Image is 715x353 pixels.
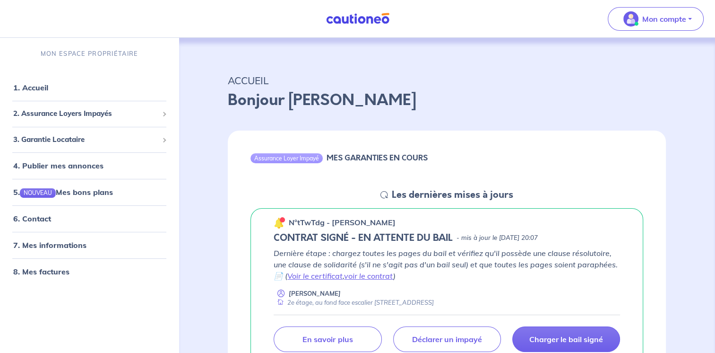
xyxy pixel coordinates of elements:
p: MON ESPACE PROPRIÉTAIRE [41,49,138,58]
div: 6. Contact [4,209,175,228]
span: 3. Garantie Locataire [13,134,158,145]
p: Déclarer un impayé [412,335,482,344]
p: - mis à jour le [DATE] 20:07 [457,233,538,243]
div: 5.NOUVEAUMes bons plans [4,183,175,202]
a: 5.NOUVEAUMes bons plans [13,187,113,197]
p: Dernière étape : chargez toutes les pages du bail et vérifiez qu'il possède une clause résolutoir... [274,247,620,282]
a: voir le contrat [344,271,393,281]
a: Déclarer un impayé [393,327,501,352]
img: illu_account_valid_menu.svg [623,11,638,26]
p: Mon compte [642,13,686,25]
a: 8. Mes factures [13,267,69,276]
a: En savoir plus [274,327,381,352]
a: 4. Publier mes annonces [13,161,103,170]
button: illu_account_valid_menu.svgMon compte [608,7,704,31]
p: ACCUEIL [228,72,666,89]
a: 6. Contact [13,214,51,223]
div: 2. Assurance Loyers Impayés [4,105,175,123]
img: 🔔 [274,217,285,229]
p: Charger le bail signé [529,335,603,344]
p: [PERSON_NAME] [289,289,341,298]
a: Voir le certificat [287,271,343,281]
p: En savoir plus [302,335,353,344]
h6: MES GARANTIES EN COURS [327,153,428,162]
h5: Les dernières mises à jours [392,189,513,201]
div: 4. Publier mes annonces [4,156,175,175]
p: Bonjour [PERSON_NAME] [228,89,666,112]
div: state: CONTRACT-SIGNED, Context: NEW,CHOOSE-CERTIFICATE,ALONE,LESSOR-DOCUMENTS [274,232,620,244]
h5: CONTRAT SIGNÉ - EN ATTENTE DU BAIL [274,232,453,244]
p: n°tTwTdg - [PERSON_NAME] [289,217,396,228]
div: 3. Garantie Locataire [4,131,175,149]
div: 1. Accueil [4,78,175,97]
div: Assurance Loyer Impayé [250,153,323,163]
a: 7. Mes informations [13,240,86,250]
a: 1. Accueil [13,83,48,92]
div: 8. Mes factures [4,262,175,281]
span: 2. Assurance Loyers Impayés [13,108,158,119]
a: Charger le bail signé [512,327,620,352]
div: 2e étage, au fond face escalier [STREET_ADDRESS] [274,298,434,307]
img: Cautioneo [322,13,393,25]
div: 7. Mes informations [4,236,175,255]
